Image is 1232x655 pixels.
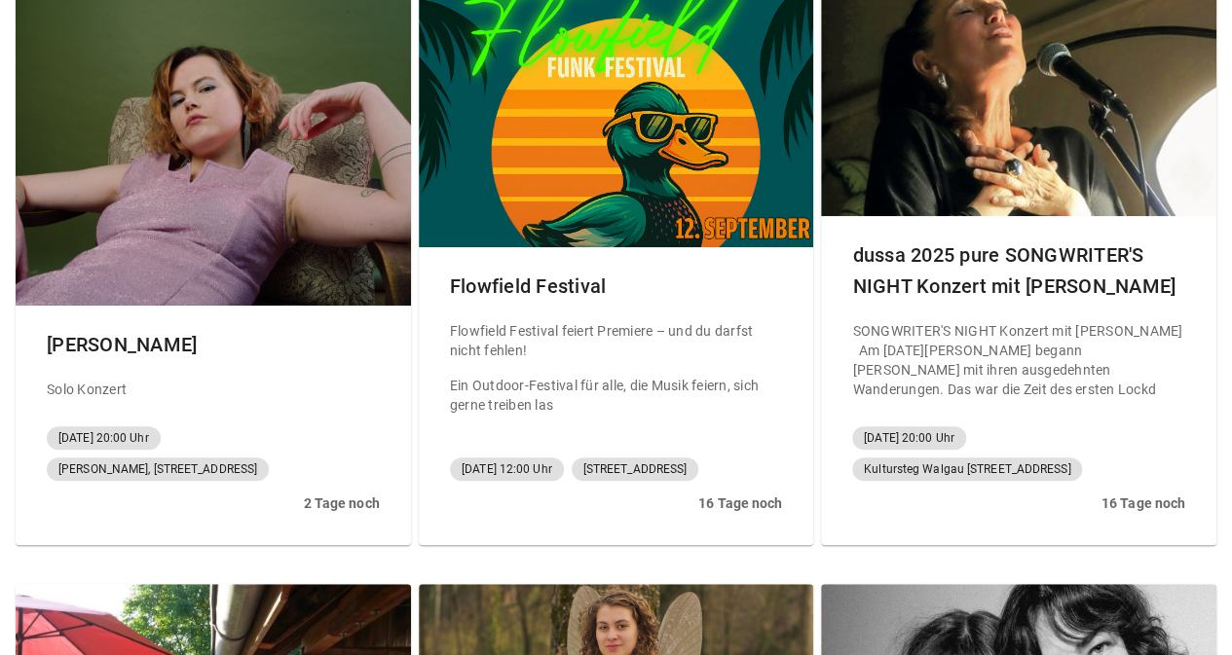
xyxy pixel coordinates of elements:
span: [DATE] 20:00 Uhr [864,426,954,450]
div: [PERSON_NAME] [31,313,395,376]
p: Ein Outdoor-Festival für alle, die Musik feiern, sich gerne treiben las [450,376,783,415]
span: Kultursteg Walgau [STREET_ADDRESS] [864,457,1070,481]
div: SONGWRITER'S NIGHT Konzert mit [PERSON_NAME] Am [DATE][PERSON_NAME] begann [PERSON_NAME] mit ihre... [852,321,1185,399]
span: [STREET_ADDRESS] [582,457,687,481]
span: [DATE] 20:00 Uhr [58,426,149,450]
p: Flowfield Festival feiert Premiere – und du darfst nicht fehlen! [450,321,783,360]
div: Flowfield Festival [434,255,799,317]
span: [PERSON_NAME], [STREET_ADDRESS] [58,457,257,481]
b: 2 Tage noch [304,495,380,511]
b: 16 Tage noch [698,495,782,511]
div: Solo Konzert [47,380,127,399]
b: 16 Tage noch [1101,495,1185,511]
span: [DATE] 12:00 Uhr [462,457,552,481]
div: dussa 2025 pure SONGWRITER'S NIGHT Konzert mit [PERSON_NAME] [837,224,1201,317]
